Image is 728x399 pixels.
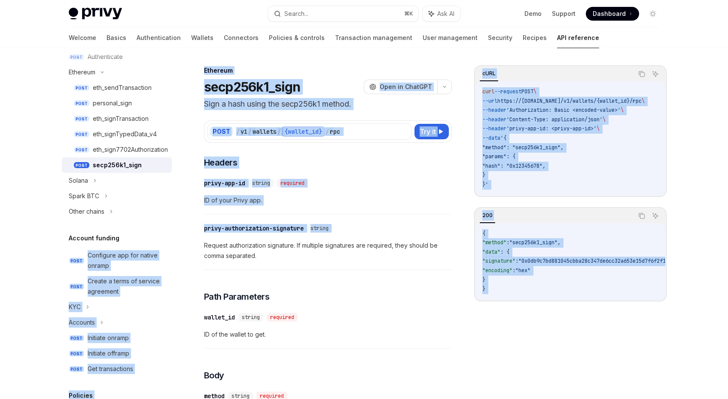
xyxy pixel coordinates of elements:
[242,314,260,321] span: string
[241,127,247,136] div: v1
[636,210,647,221] button: Copy the contents from the code block
[248,127,252,136] div: /
[557,239,560,246] span: ,
[482,144,564,151] span: "method": "secp256k1_sign",
[497,98,642,104] span: https://[DOMAIN_NAME]/v1/wallets/{wallet_id}/rpc
[523,28,547,48] a: Recipes
[69,175,88,186] div: Solana
[482,276,485,283] span: }
[69,8,122,20] img: light logo
[311,225,329,232] span: string
[636,68,647,80] button: Copy the contents from the code block
[88,348,129,359] div: Initiate offramp
[621,107,624,114] span: \
[191,28,213,48] a: Wallets
[62,80,172,95] a: POSTeth_sendTransaction
[277,179,308,187] div: required
[586,7,639,21] a: Dashboard
[521,88,533,95] span: POST
[210,126,233,137] div: POST
[603,116,606,123] span: \
[488,28,512,48] a: Security
[650,68,661,80] button: Ask AI
[482,125,506,132] span: --header
[204,179,245,187] div: privy-app-id
[500,135,506,141] span: '{
[62,157,172,173] a: POSTsecp256k1_sign
[69,283,84,290] span: POST
[482,107,506,114] span: --header
[62,126,172,142] a: POSTeth_signTypedData_v4
[69,28,96,48] a: Welcome
[506,239,509,246] span: :
[74,147,89,153] span: POST
[69,350,84,357] span: POST
[364,80,437,94] button: Open in ChatGPT
[512,267,515,274] span: :
[482,172,485,178] span: }
[88,250,167,271] div: Configure app for native onramp
[482,285,485,292] span: }
[404,10,413,17] span: ⌘ K
[494,88,521,95] span: --request
[69,191,99,201] div: Spark BTC
[277,127,281,136] div: /
[74,85,89,91] span: POST
[646,7,660,21] button: Toggle dark mode
[267,313,298,322] div: required
[482,163,545,169] span: "hash": "0x12345678",
[650,210,661,221] button: Ask AI
[506,116,603,123] span: 'Content-Type: application/json'
[269,28,325,48] a: Policies & controls
[204,291,270,303] span: Path Parameters
[69,302,81,312] div: KYC
[204,313,235,322] div: wallet_id
[282,126,325,137] div: {wallet_id}
[74,131,89,138] span: POST
[93,160,142,170] div: secp256k1_sign
[423,6,460,21] button: Ask AI
[509,239,557,246] span: "secp256k1_sign"
[93,144,168,155] div: eth_sign7702Authorization
[252,180,270,187] span: string
[93,83,152,93] div: eth_sendTransaction
[482,239,506,246] span: "method"
[482,230,485,237] span: {
[420,126,436,137] span: Try it
[204,79,301,95] h1: secp256k1_sign
[482,98,497,104] span: --url
[74,116,89,122] span: POST
[480,68,498,79] div: cURL
[482,181,488,188] span: }'
[515,267,530,274] span: "hex"
[515,258,518,264] span: :
[642,98,645,104] span: \
[74,162,89,169] span: POST
[482,153,515,160] span: "params": {
[482,258,515,264] span: "signature"
[62,142,172,157] a: POSTeth_sign7702Authorization
[533,88,536,95] span: \
[69,335,84,341] span: POST
[62,273,172,299] a: POSTCreate a terms of service agreement
[69,258,84,264] span: POST
[204,195,452,206] span: ID of your Privy app.
[69,366,84,372] span: POST
[88,276,167,297] div: Create a terms of service agreement
[253,127,277,136] div: wallets
[597,125,600,132] span: \
[557,28,599,48] a: API reference
[482,88,494,95] span: curl
[482,267,512,274] span: "encoding"
[69,317,95,328] div: Accounts
[69,67,95,77] div: Ethereum
[423,28,478,48] a: User management
[482,135,500,141] span: --data
[524,9,542,18] a: Demo
[224,28,259,48] a: Connectors
[330,127,340,136] div: rpc
[326,127,329,136] div: /
[107,28,126,48] a: Basics
[268,6,418,21] button: Search...⌘K
[204,240,452,261] span: Request authorization signature. If multiple signatures are required, they should be comma separa...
